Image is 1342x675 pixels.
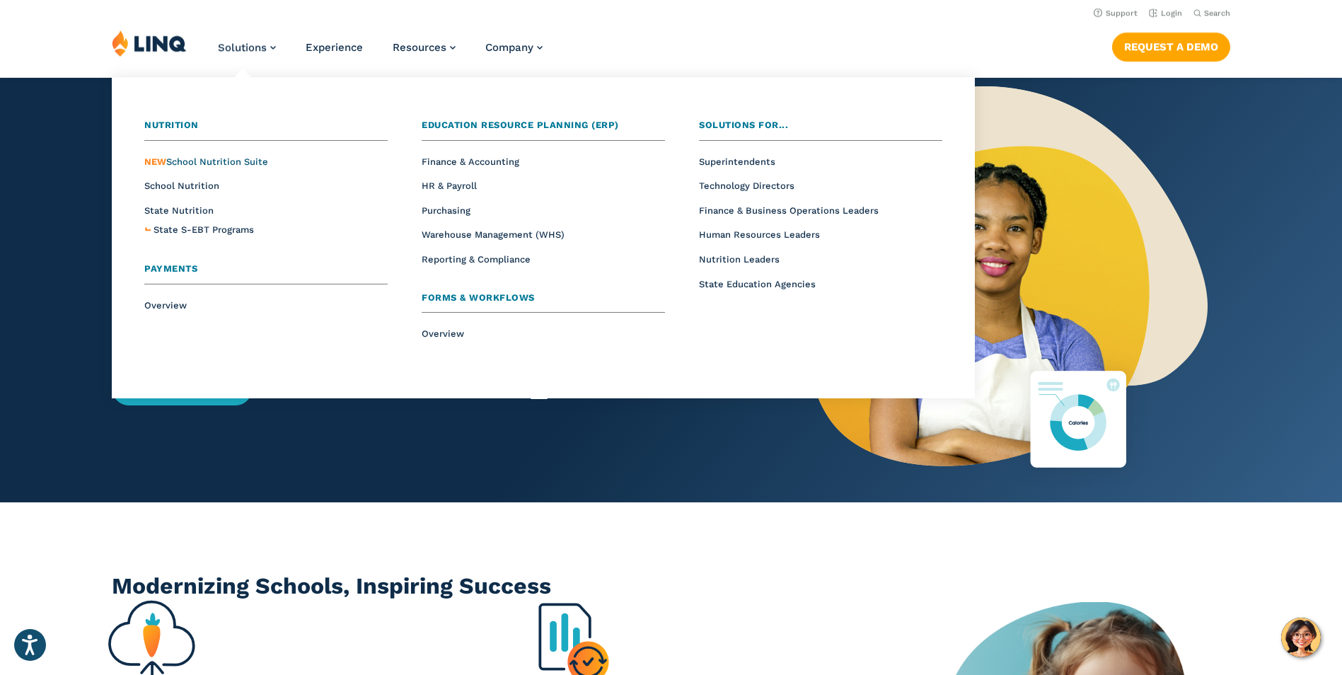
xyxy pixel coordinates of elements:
nav: Primary Navigation [218,30,543,76]
a: Nutrition [144,118,388,141]
a: NEWSchool Nutrition Suite [144,156,268,167]
a: Warehouse Management (WHS) [422,229,565,240]
a: Human Resources Leaders [699,229,820,240]
span: Nutrition [144,120,199,130]
a: State Education Agencies [699,279,816,289]
a: HR & Payroll [422,180,477,191]
nav: Button Navigation [1112,30,1230,61]
span: Resources [393,41,446,54]
span: Search [1204,8,1230,18]
a: State S-EBT Programs [154,223,254,238]
a: State Nutrition [144,205,214,216]
a: Nutrition Leaders [699,254,780,265]
span: Company [485,41,533,54]
button: Open Search Bar [1193,8,1230,18]
a: Company [485,41,543,54]
span: School Nutrition Suite [144,156,268,167]
img: Nutrition Suite Launch [783,78,1208,502]
img: LINQ | K‑12 Software [112,30,187,57]
span: State S-EBT Programs [154,224,254,235]
a: Solutions [218,41,276,54]
a: Overview [144,300,187,311]
a: Login [1149,8,1182,18]
button: Hello, have a question? Let’s chat. [1281,618,1321,657]
a: Solutions for... [699,118,942,141]
h2: Modernizing Schools, Inspiring Success [112,570,1230,602]
a: Payments [144,262,388,284]
a: School Nutrition [144,180,219,191]
a: Education Resource Planning (ERP) [422,118,665,141]
span: Solutions [218,41,267,54]
span: Education Resource Planning (ERP) [422,120,619,130]
span: Forms & Workflows [422,292,535,303]
a: Superintendents [699,156,775,167]
a: Reporting & Compliance [422,254,531,265]
a: Finance & Business Operations Leaders [699,205,879,216]
a: Experience [306,41,363,54]
a: Resources [393,41,456,54]
a: Finance & Accounting [422,156,519,167]
a: Forms & Workflows [422,291,665,313]
a: Support [1094,8,1138,18]
span: Payments [144,263,197,274]
a: Overview [422,328,464,339]
a: Request a Demo [1112,33,1230,61]
a: Purchasing [422,205,470,216]
span: Solutions for... [699,120,788,130]
a: Technology Directors [699,180,794,191]
span: NEW [144,156,166,167]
